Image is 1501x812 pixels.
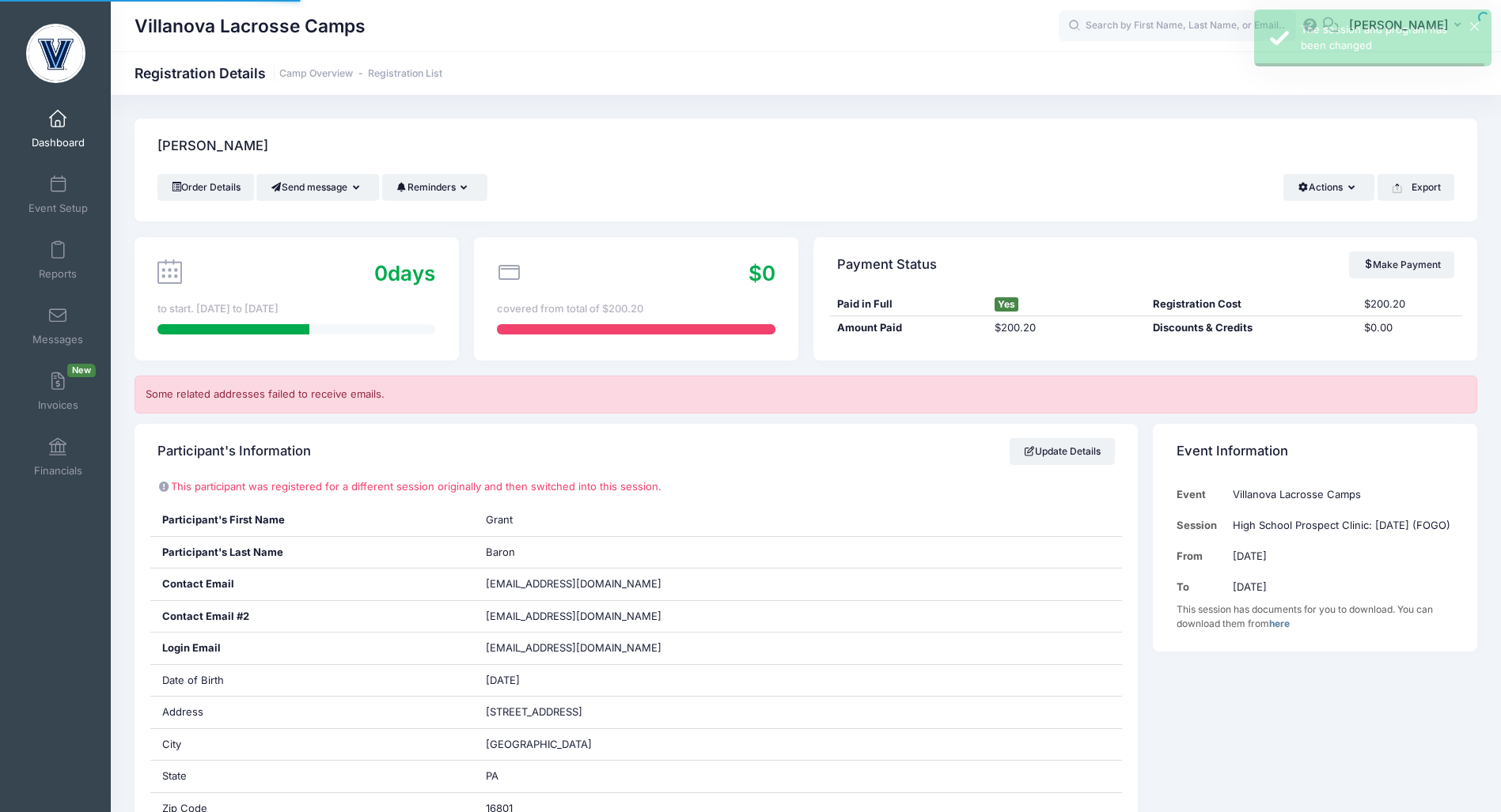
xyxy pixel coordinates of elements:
[1059,10,1296,42] input: Search by First Name, Last Name, or Email...
[34,464,82,478] span: Financials
[32,333,83,346] span: Messages
[150,568,475,600] div: Contact Email
[1225,479,1454,510] td: Villanova Lacrosse Camps
[150,697,475,728] div: Address
[135,376,1477,414] div: Some related addresses failed to receive emails.
[1339,8,1477,44] button: [PERSON_NAME]
[1177,429,1288,474] h4: Event Information
[157,429,311,474] h4: Participant's Information
[368,68,442,80] a: Registration List
[21,101,96,157] a: Dashboard
[21,298,96,353] a: Messages
[1146,320,1357,336] div: Discounts & Credits
[486,513,513,526] span: Grant
[135,8,366,44] h1: Villanova Lacrosse Camps
[829,296,987,312] div: Paid in Full
[150,537,475,568] div: Participant's Last Name
[1349,251,1454,278] a: Make Payment
[1177,541,1226,572] td: From
[150,761,475,792] div: State
[279,68,353,80] a: Camp Overview
[28,202,88,215] span: Event Setup
[157,301,435,317] div: to start. [DATE] to [DATE]
[1283,174,1374,201] button: Actions
[1177,510,1226,541] td: Session
[1356,296,1461,312] div: $200.20
[486,609,684,625] span: [EMAIL_ADDRESS][DOMAIN_NAME]
[21,167,96,222] a: Event Setup
[995,297,1018,312] span: Yes
[1269,617,1290,629] a: here
[21,232,96,288] a: Reports
[749,261,775,285] span: $0
[486,769,498,782] span: PA
[150,601,475,633] div: Contact Email #2
[32,136,85,149] span: Dashboard
[1177,572,1226,602] td: To
[67,364,96,377] span: New
[21,364,96,419] a: InvoicesNew
[1225,572,1454,602] td: [DATE]
[39,267,77,281] span: Reports
[150,665,475,697] div: Date of Birth
[837,242,937,287] h4: Payment Status
[135,65,442,81] h1: Registration Details
[486,738,592,750] span: [GEOGRAPHIC_DATA]
[486,577,661,590] span: [EMAIL_ADDRESS][DOMAIN_NAME]
[1378,174,1454,201] button: Export
[829,320,987,336] div: Amount Paid
[1225,541,1454,572] td: [DATE]
[374,261,388,285] span: 0
[374,258,435,289] div: days
[1177,479,1226,510] td: Event
[1470,22,1479,31] button: ×
[1356,320,1461,336] div: $0.00
[987,320,1146,336] div: $200.20
[382,174,487,201] button: Reminders
[497,301,775,317] div: covered from total of $200.20
[38,398,78,412] span: Invoices
[256,174,379,201] button: Send message
[26,24,85,83] img: Villanova Lacrosse Camps
[150,729,475,761] div: City
[486,546,515,558] span: Baron
[150,504,475,536] div: Participant's First Name
[1146,296,1357,312] div: Registration Cost
[1225,510,1454,541] td: High School Prospect Clinic: [DATE] (FOGO)
[1010,438,1115,465] a: Update Details
[157,124,268,169] h4: [PERSON_NAME]
[1177,602,1454,631] div: This session has documents for you to download. You can download them from
[486,674,520,686] span: [DATE]
[486,705,582,718] span: [STREET_ADDRESS]
[486,640,684,656] span: [EMAIL_ADDRESS][DOMAIN_NAME]
[21,429,96,485] a: Financials
[157,174,254,201] a: Order Details
[1301,22,1479,53] div: The session and program has been changed
[157,479,1114,495] p: This participant was registered for a different session originally and then switched into this se...
[150,633,475,664] div: Login Email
